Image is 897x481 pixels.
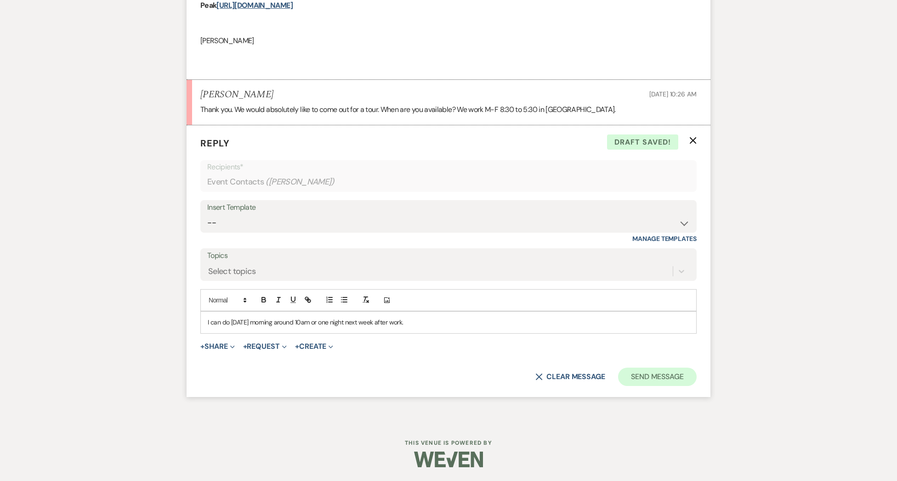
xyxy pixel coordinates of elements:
[414,443,483,475] img: Weven Logo
[607,134,678,150] span: Draft saved!
[266,176,335,188] span: ( [PERSON_NAME] )
[207,173,690,191] div: Event Contacts
[295,343,333,350] button: Create
[200,89,273,101] h5: [PERSON_NAME]
[200,343,235,350] button: Share
[535,373,605,380] button: Clear message
[208,317,689,327] p: I can do [DATE] morning around 10am or one night next week after work.
[207,161,690,173] p: Recipients*
[200,35,697,47] p: [PERSON_NAME]
[208,265,256,278] div: Select topics
[295,343,299,350] span: +
[649,90,697,98] span: [DATE] 10:26 AM
[216,0,292,10] a: [URL][DOMAIN_NAME]
[200,137,230,149] span: Reply
[207,201,690,214] div: Insert Template
[200,0,216,10] strong: Peak
[243,343,247,350] span: +
[200,343,204,350] span: +
[618,368,697,386] button: Send Message
[632,235,697,243] a: Manage Templates
[243,343,287,350] button: Request
[207,249,690,263] label: Topics
[200,104,697,116] p: Thank you. We would absolutely like to come out for a tour. When are you available? We work M-F 8...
